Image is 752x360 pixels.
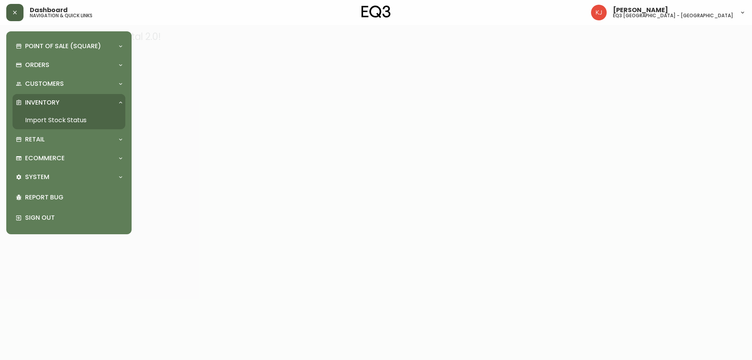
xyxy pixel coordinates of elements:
p: Ecommerce [25,154,65,163]
span: [PERSON_NAME] [613,7,668,13]
div: Ecommerce [13,150,125,167]
div: Report Bug [13,187,125,208]
img: logo [362,5,390,18]
p: Retail [25,135,45,144]
p: Orders [25,61,49,69]
p: Point of Sale (Square) [25,42,101,51]
img: 24a625d34e264d2520941288c4a55f8e [591,5,607,20]
h5: eq3 [GEOGRAPHIC_DATA] - [GEOGRAPHIC_DATA] [613,13,733,18]
div: System [13,168,125,186]
p: Inventory [25,98,60,107]
div: Point of Sale (Square) [13,38,125,55]
div: Sign Out [13,208,125,228]
h5: navigation & quick links [30,13,92,18]
div: Retail [13,131,125,148]
p: Report Bug [25,193,122,202]
div: Inventory [13,94,125,111]
p: Sign Out [25,213,122,222]
div: Customers [13,75,125,92]
a: Import Stock Status [13,111,125,129]
p: System [25,173,49,181]
div: Orders [13,56,125,74]
span: Dashboard [30,7,68,13]
p: Customers [25,80,64,88]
